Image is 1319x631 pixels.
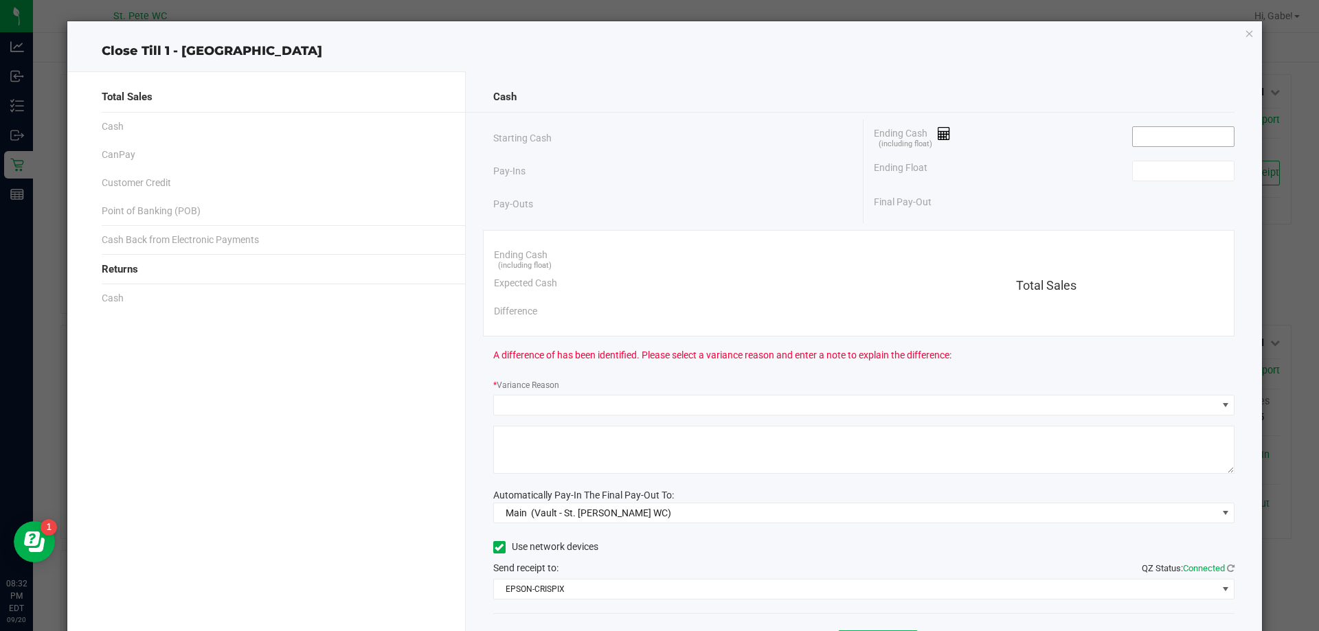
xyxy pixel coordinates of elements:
span: Starting Cash [493,131,552,146]
span: Customer Credit [102,176,171,190]
span: Total Sales [1016,278,1076,292]
span: QZ Status: [1142,563,1235,573]
iframe: Resource center unread badge [41,519,57,536]
span: Point of Banking (POB) [102,204,201,218]
span: Expected Cash [494,276,557,290]
label: Variance Reason [493,379,559,391]
span: (including float) [879,139,932,150]
span: Main [506,507,527,518]
span: Ending Float [874,161,927,181]
span: Cash [493,89,517,105]
span: Final Pay-Out [874,195,932,209]
span: (including float) [498,260,552,272]
span: Cash [102,291,124,306]
span: Connected [1183,563,1225,573]
div: Returns [102,255,438,284]
span: A difference of has been identified. Please select a variance reason and enter a note to explain ... [493,348,951,363]
span: Difference [494,304,537,319]
span: Pay-Ins [493,164,526,179]
div: Close Till 1 - [GEOGRAPHIC_DATA] [67,42,1263,60]
span: Automatically Pay-In The Final Pay-Out To: [493,490,674,501]
span: Send receipt to: [493,562,559,573]
span: Pay-Outs [493,197,533,211]
span: Ending Cash [494,248,548,262]
span: EPSON-CRISPIX [494,580,1217,599]
span: (Vault - St. [PERSON_NAME] WC) [531,507,671,518]
span: Cash Back from Electronic Payments [102,233,259,247]
span: Total Sales [102,89,153,105]
span: Cash [102,119,124,134]
label: Use network devices [493,540,598,554]
iframe: Resource center [14,521,55,562]
span: Ending Cash [874,126,951,147]
span: CanPay [102,148,135,162]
